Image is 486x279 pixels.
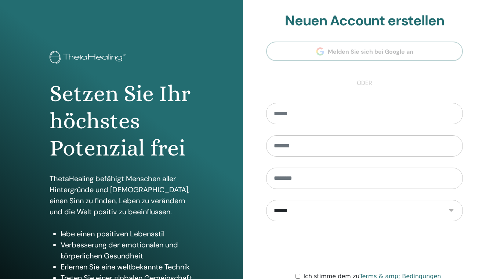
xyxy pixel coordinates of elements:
p: ThetaHealing befähigt Menschen aller Hintergründe und [DEMOGRAPHIC_DATA], einen Sinn zu finden, L... [50,173,193,217]
h1: Setzen Sie Ihr höchstes Potenzial frei [50,80,193,162]
li: Erlernen Sie eine weltbekannte Technik [61,261,193,272]
li: Verbesserung der emotionalen und körperlichen Gesundheit [61,239,193,261]
span: oder [353,79,376,87]
li: lebe einen positiven Lebensstil [61,228,193,239]
h2: Neuen Account erstellen [266,12,463,29]
iframe: reCAPTCHA [309,232,420,261]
